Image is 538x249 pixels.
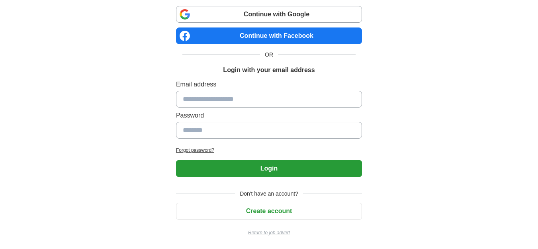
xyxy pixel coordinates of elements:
a: Continue with Google [176,6,362,23]
a: Forgot password? [176,147,362,154]
span: OR [260,51,278,59]
a: Continue with Facebook [176,27,362,44]
button: Login [176,160,362,177]
label: Password [176,111,362,120]
button: Create account [176,203,362,220]
a: Create account [176,208,362,214]
h1: Login with your email address [223,65,315,75]
span: Don't have an account? [235,190,303,198]
a: Return to job advert [176,229,362,236]
label: Email address [176,80,362,89]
